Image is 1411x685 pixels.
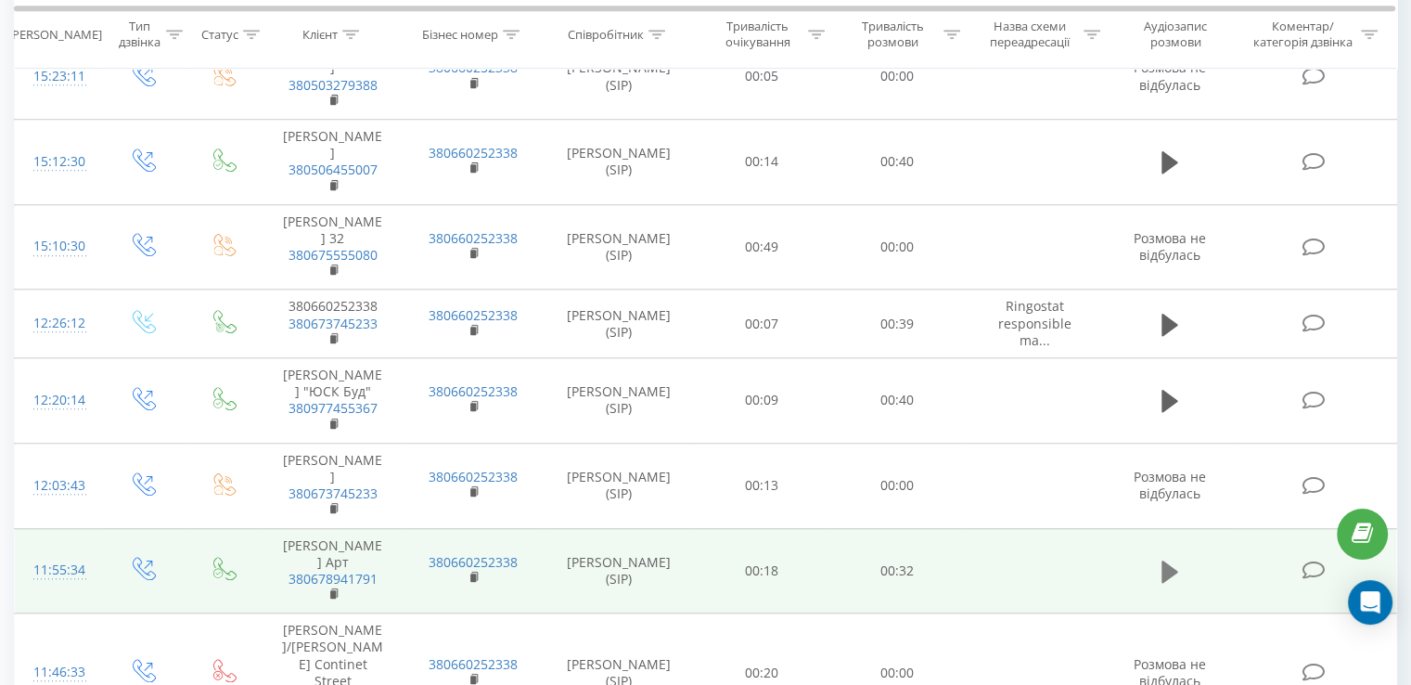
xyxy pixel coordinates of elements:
a: 380660252338 [429,229,518,247]
span: Розмова не відбулась [1134,468,1206,502]
a: 380977455367 [289,399,378,417]
div: 11:55:34 [33,552,83,588]
div: Коментар/категорія дзвінка [1248,19,1356,51]
a: 380660252338 [429,655,518,673]
span: Ringostat responsible ma... [998,297,1071,348]
div: Співробітник [568,27,644,43]
td: [PERSON_NAME] 32 [263,204,403,290]
td: [PERSON_NAME] (SIP) [544,119,695,204]
td: [PERSON_NAME] (SIP) [544,34,695,120]
div: Тривалість очікування [712,19,804,51]
td: 00:05 [695,34,829,120]
td: [PERSON_NAME] [263,443,403,528]
div: 15:12:30 [33,144,83,180]
a: 380673745233 [289,485,378,502]
a: 380660252338 [429,144,518,162]
td: 00:09 [695,358,829,444]
span: Розмова не відбулась [1134,58,1206,93]
td: 00:32 [829,528,964,614]
td: 00:13 [695,443,829,528]
div: Open Intercom Messenger [1348,580,1392,625]
a: 380675555080 [289,246,378,264]
td: [PERSON_NAME] (SIP) [544,358,695,444]
td: [PERSON_NAME] "ЮСК Буд" [263,358,403,444]
a: 380660252338 [429,468,518,485]
td: [PERSON_NAME] (SIP) [544,204,695,290]
a: 380660252338 [429,306,518,324]
td: [PERSON_NAME] [263,34,403,120]
a: 380506455007 [289,161,378,178]
a: 380660252338 [429,382,518,400]
td: 00:40 [829,358,964,444]
td: 00:18 [695,528,829,614]
div: 15:23:11 [33,58,83,95]
a: 380660252338 [429,553,518,571]
td: 00:07 [695,290,829,358]
div: Назва схеми переадресації [981,19,1079,51]
a: 380673745233 [289,315,378,332]
div: Тип дзвінка [117,19,160,51]
div: Клієнт [302,27,338,43]
div: [PERSON_NAME] [8,27,102,43]
td: 00:00 [829,204,964,290]
td: [PERSON_NAME] Арт [263,528,403,614]
td: 00:39 [829,290,964,358]
td: 00:00 [829,443,964,528]
div: Статус [201,27,238,43]
td: 00:40 [829,119,964,204]
a: 380503279388 [289,76,378,94]
td: 00:00 [829,34,964,120]
td: 00:14 [695,119,829,204]
a: 380678941791 [289,570,378,588]
td: [PERSON_NAME] (SIP) [544,528,695,614]
div: 15:10:30 [33,228,83,265]
td: 00:49 [695,204,829,290]
div: Тривалість розмови [846,19,939,51]
div: 12:03:43 [33,468,83,504]
span: Розмова не відбулась [1134,229,1206,264]
td: 380660252338 [263,290,403,358]
td: [PERSON_NAME] (SIP) [544,443,695,528]
div: 12:26:12 [33,305,83,342]
div: Бізнес номер [422,27,498,43]
div: Аудіозапис розмови [1122,19,1230,51]
td: [PERSON_NAME] (SIP) [544,290,695,358]
div: 12:20:14 [33,382,83,419]
td: [PERSON_NAME] [263,119,403,204]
